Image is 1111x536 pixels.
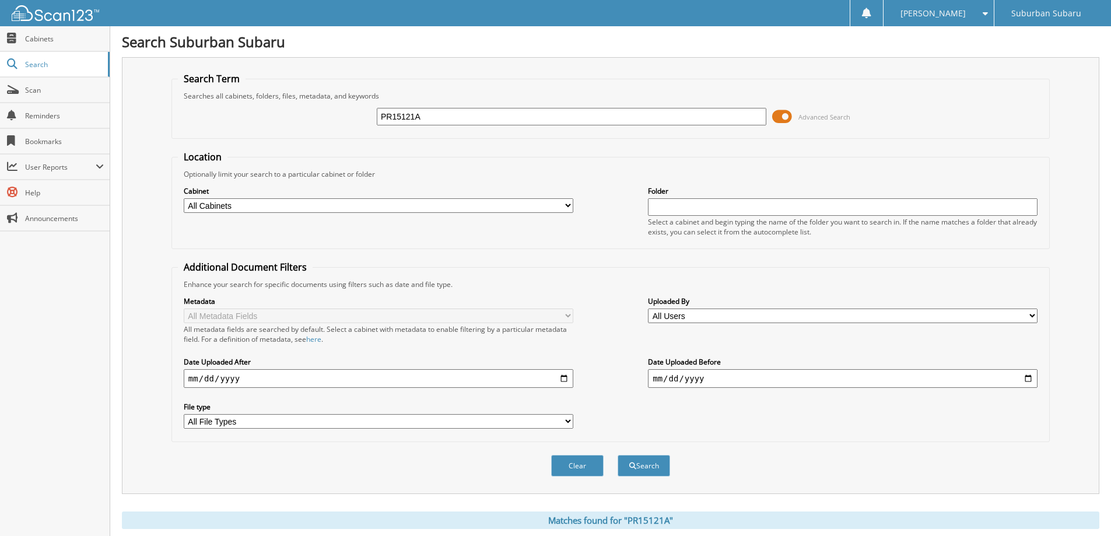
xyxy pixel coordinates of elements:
[1011,10,1081,17] span: Suburban Subaru
[178,150,227,163] legend: Location
[178,261,313,274] legend: Additional Document Filters
[648,357,1038,367] label: Date Uploaded Before
[122,32,1099,51] h1: Search Suburban Subaru
[798,113,850,121] span: Advanced Search
[178,279,1043,289] div: Enhance your search for specific documents using filters such as date and file type.
[306,334,321,344] a: here
[178,72,246,85] legend: Search Term
[551,455,604,477] button: Clear
[648,296,1038,306] label: Uploaded By
[648,186,1038,196] label: Folder
[184,369,573,388] input: start
[184,296,573,306] label: Metadata
[184,186,573,196] label: Cabinet
[184,324,573,344] div: All metadata fields are searched by default. Select a cabinet with metadata to enable filtering b...
[122,512,1099,529] div: Matches found for "PR15121A"
[25,59,102,69] span: Search
[25,85,104,95] span: Scan
[618,455,670,477] button: Search
[25,162,96,172] span: User Reports
[25,111,104,121] span: Reminders
[25,34,104,44] span: Cabinets
[25,136,104,146] span: Bookmarks
[648,369,1038,388] input: end
[184,402,573,412] label: File type
[184,357,573,367] label: Date Uploaded After
[178,91,1043,101] div: Searches all cabinets, folders, files, metadata, and keywords
[178,169,1043,179] div: Optionally limit your search to a particular cabinet or folder
[12,5,99,21] img: scan123-logo-white.svg
[25,188,104,198] span: Help
[25,213,104,223] span: Announcements
[900,10,966,17] span: [PERSON_NAME]
[648,217,1038,237] div: Select a cabinet and begin typing the name of the folder you want to search in. If the name match...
